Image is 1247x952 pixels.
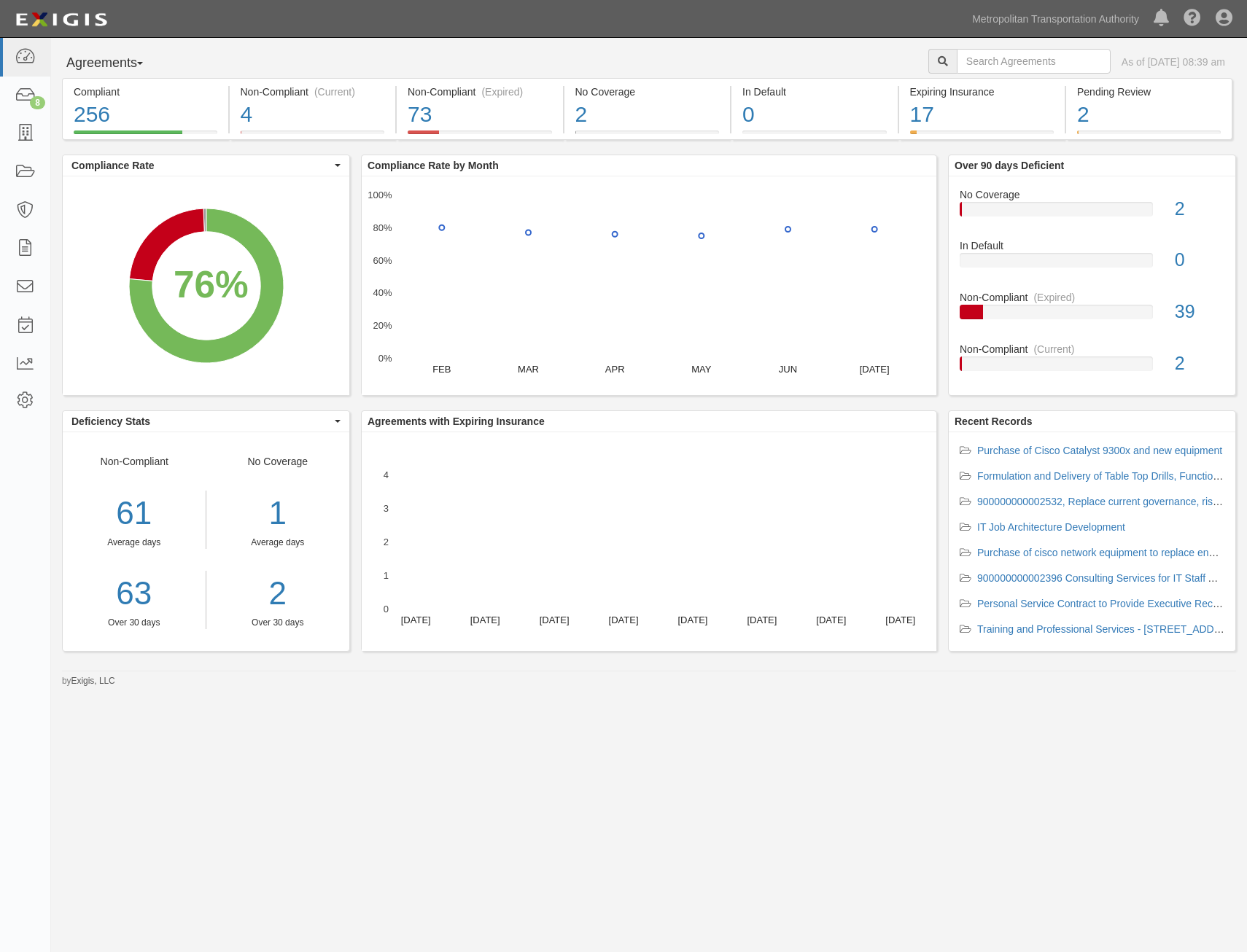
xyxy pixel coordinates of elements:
[949,238,1235,253] div: In Default
[378,353,392,364] text: 0%
[1033,290,1075,305] div: (Expired)
[241,85,385,99] div: Non-Compliant (Current)
[373,222,392,233] text: 80%
[362,176,936,395] svg: A chart.
[397,130,563,142] a: Non-Compliant(Expired)73
[949,187,1235,202] div: No Coverage
[1184,10,1201,28] i: Help Center - Complianz
[977,521,1125,533] a: IT Job Architecture Development
[63,155,349,176] button: Compliance Rate
[779,364,797,375] text: JUN
[1164,247,1235,273] div: 0
[742,99,887,130] div: 0
[11,7,112,33] img: Logo
[174,258,249,311] div: 76%
[373,320,392,331] text: 20%
[960,238,1224,290] a: In Default0
[1077,85,1221,99] div: Pending Review
[314,85,355,99] div: (Current)
[575,99,720,130] div: 2
[575,85,720,99] div: No Coverage
[949,342,1235,356] div: Non-Compliant
[470,614,500,625] text: [DATE]
[71,676,115,686] a: Exigis, LLC
[384,469,389,480] text: 4
[384,537,389,547] text: 2
[217,491,339,537] div: 1
[384,570,389,581] text: 1
[955,160,1064,171] b: Over 90 days Deficient
[74,85,217,99] div: Compliant
[1122,55,1225,69] div: As of [DATE] 08:39 am
[960,290,1224,342] a: Non-Compliant(Expired)39
[217,537,339,549] div: Average days
[62,49,171,78] button: Agreements
[960,342,1224,383] a: Non-Compliant(Current)2
[384,604,389,614] text: 0
[742,85,887,99] div: In Default
[960,187,1224,239] a: No Coverage2
[481,85,523,99] div: (Expired)
[885,614,915,625] text: [DATE]
[1066,130,1232,142] a: Pending Review2
[899,130,1065,142] a: Expiring Insurance17
[63,617,206,629] div: Over 30 days
[1164,351,1235,377] div: 2
[540,614,570,625] text: [DATE]
[71,414,331,429] span: Deficiency Stats
[691,364,712,375] text: MAY
[63,454,206,629] div: Non-Compliant
[373,287,392,298] text: 40%
[217,571,339,617] a: 2
[1077,99,1221,130] div: 2
[965,4,1146,34] a: Metropolitan Transportation Authority
[518,364,539,375] text: MAR
[373,254,392,265] text: 60%
[747,614,777,625] text: [DATE]
[74,99,217,130] div: 256
[71,158,331,173] span: Compliance Rate
[62,130,228,142] a: Compliant256
[910,85,1054,99] div: Expiring Insurance
[977,445,1222,456] a: Purchase of Cisco Catalyst 9300x and new equipment
[816,614,846,625] text: [DATE]
[401,614,431,625] text: [DATE]
[408,99,552,130] div: 73
[860,364,890,375] text: [DATE]
[949,290,1235,305] div: Non-Compliant
[609,614,639,625] text: [DATE]
[362,432,936,651] svg: A chart.
[1033,342,1074,356] div: (Current)
[955,415,1033,427] b: Recent Records
[241,99,385,130] div: 4
[910,99,1054,130] div: 17
[63,411,349,432] button: Deficiency Stats
[384,503,389,514] text: 3
[63,571,206,617] a: 63
[1164,196,1235,222] div: 2
[63,491,206,537] div: 61
[432,364,451,375] text: FEB
[63,537,206,549] div: Average days
[217,617,339,629] div: Over 30 days
[30,96,45,109] div: 8
[1164,299,1235,325] div: 39
[677,614,707,625] text: [DATE]
[62,675,115,687] small: by
[368,190,392,200] text: 100%
[230,130,396,142] a: Non-Compliant(Current)4
[957,49,1111,74] input: Search Agreements
[368,160,499,171] b: Compliance Rate by Month
[206,454,350,629] div: No Coverage
[564,130,731,142] a: No Coverage2
[408,85,552,99] div: Non-Compliant (Expired)
[731,130,898,142] a: In Default0
[605,364,625,375] text: APR
[368,415,545,427] b: Agreements with Expiring Insurance
[63,176,349,395] svg: A chart.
